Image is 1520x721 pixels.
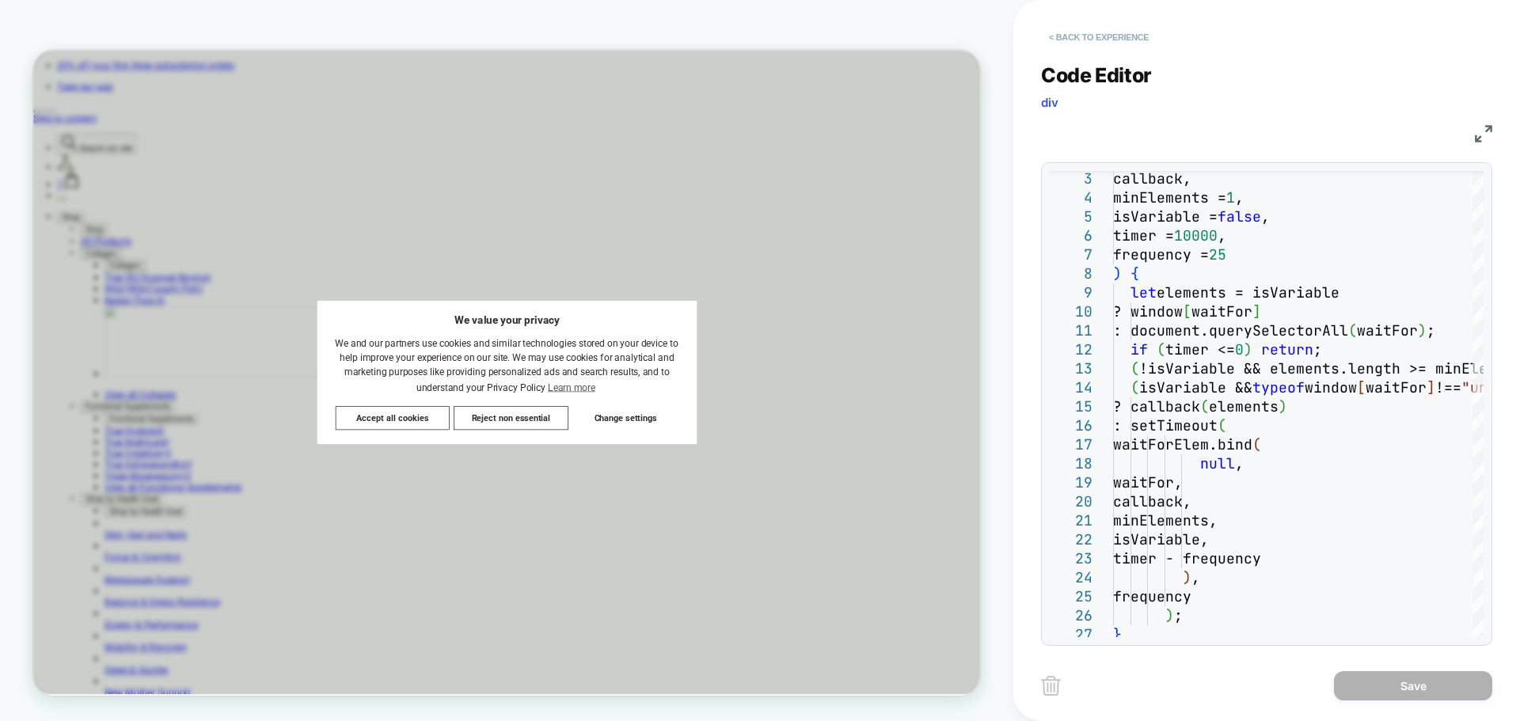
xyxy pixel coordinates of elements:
span: ( [1218,416,1226,434]
button: < Back to experience [1041,25,1157,50]
span: isVariable, [1113,530,1209,548]
span: callback, [1113,169,1191,188]
span: We and our partners use cookies and similar technologies stored on your device to help improve yo... [397,381,866,461]
div: 19 [1050,473,1092,492]
span: waitFor [1366,378,1427,397]
span: 1 [1226,188,1235,207]
div: 4 [1050,188,1092,207]
span: ; [1174,606,1183,624]
span: callback, [1113,492,1191,510]
button: Reject non essential [560,474,713,507]
span: ) [1279,397,1287,416]
span: elements = isVariable [1157,283,1339,302]
div: 20 [1050,492,1092,511]
span: ( [1200,397,1209,416]
div: 21 [1050,511,1092,530]
span: : setTimeout [1113,416,1218,434]
span: div [1041,95,1058,110]
span: if [1130,340,1148,359]
span: return [1261,340,1313,359]
div: 6 [1050,226,1092,245]
span: minElements, [1113,511,1218,529]
span: , [1235,188,1244,207]
span: ] [1252,302,1261,321]
div: 12 [1050,340,1092,359]
a: Learn more [683,438,751,461]
span: [ [1183,302,1191,321]
div: 16 [1050,416,1092,435]
span: , [1261,207,1270,226]
span: let [1130,283,1157,302]
span: 25 [1209,245,1226,264]
span: ( [1348,321,1357,340]
span: , [1191,568,1200,586]
span: waitFor, [1113,473,1183,491]
span: } [1113,625,1122,643]
span: , [1218,226,1226,245]
span: typeof [1252,378,1305,397]
span: isVariable && [1139,378,1252,397]
div: We value your privacy [397,352,866,366]
span: ? callback [1113,397,1200,416]
button: Change settings [713,474,866,507]
button: Accept all cookies [403,474,556,507]
span: ; [1427,321,1435,340]
div: 23 [1050,549,1092,568]
div: 22 [1050,530,1092,549]
span: { [1130,264,1139,283]
span: ) [1165,606,1174,624]
span: ; [1313,340,1322,359]
div: 14 [1050,378,1092,397]
button: Save [1334,671,1492,700]
span: ( [1130,378,1139,397]
span: false [1218,207,1261,226]
span: !== [1435,378,1461,397]
span: ( [1130,359,1139,378]
div: 7 [1050,245,1092,264]
div: 18 [1050,454,1092,473]
span: elements [1209,397,1279,416]
span: ) [1113,264,1122,283]
div: 27 [1050,625,1092,644]
span: 10000 [1174,226,1218,245]
div: 17 [1050,435,1092,454]
span: waitFor [1191,302,1252,321]
span: 0 [1235,340,1244,359]
span: ? window [1113,302,1183,321]
span: ] [1427,378,1435,397]
img: delete [1041,676,1061,696]
span: ( [1252,435,1261,453]
div: 5 [1050,207,1092,226]
span: null [1200,454,1235,472]
span: Code Editor [1041,63,1152,87]
span: minElements = [1113,188,1226,207]
div: 15 [1050,397,1092,416]
span: ) [1418,321,1427,340]
span: timer = [1113,226,1174,245]
div: 25 [1050,587,1092,606]
span: timer - frequency [1113,549,1261,567]
img: fullscreen [1475,125,1492,142]
div: 24 [1050,568,1092,587]
span: isVariable = [1113,207,1218,226]
div: 3 [1050,169,1092,188]
span: timer <= [1165,340,1235,359]
span: frequency = [1113,245,1209,264]
div: 26 [1050,606,1092,625]
div: 9 [1050,283,1092,302]
span: ) [1244,340,1252,359]
span: window [1305,378,1357,397]
span: waitFor [1357,321,1418,340]
span: [ [1357,378,1366,397]
div: 11 [1050,321,1092,340]
span: waitForElem.bind [1113,435,1252,453]
span: frequency [1113,587,1191,605]
span: ( [1157,340,1165,359]
span: : document.querySelectorAll [1113,321,1348,340]
div: 10 [1050,302,1092,321]
span: ) [1183,568,1191,586]
span: , [1235,454,1244,472]
div: 8 [1050,264,1092,283]
div: 13 [1050,359,1092,378]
